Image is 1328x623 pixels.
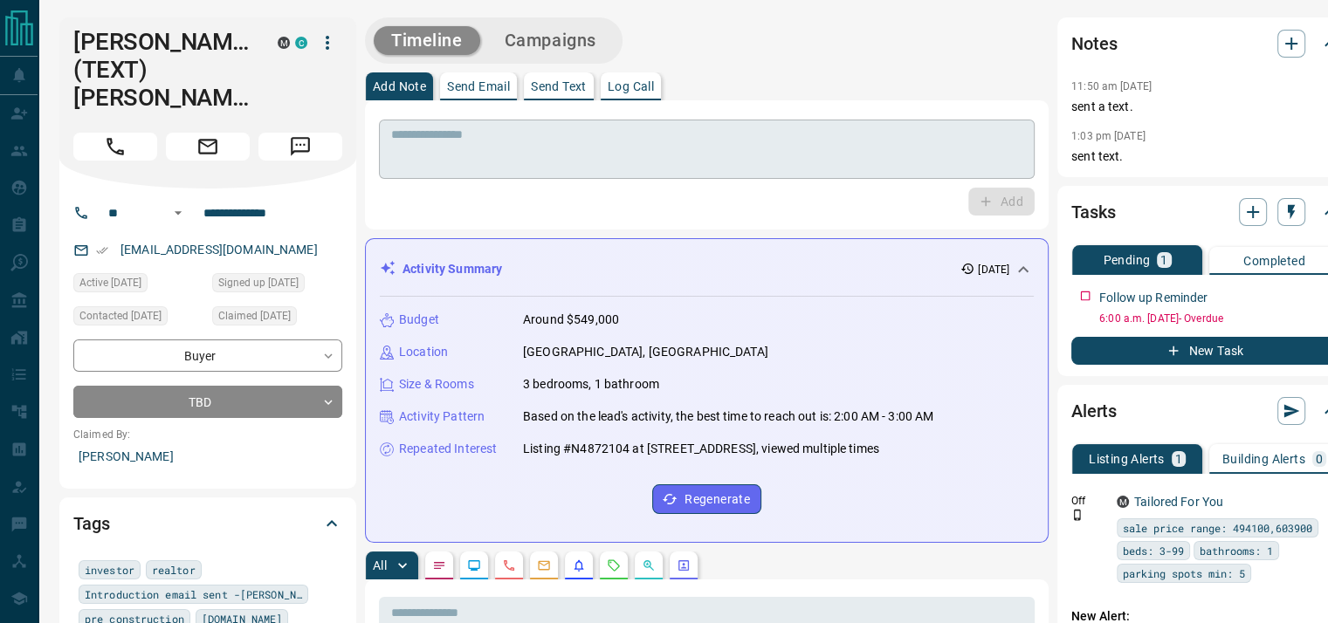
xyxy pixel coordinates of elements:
[73,442,342,471] p: [PERSON_NAME]
[73,306,203,331] div: Mon Jul 14 2025
[278,37,290,49] div: mrloft.ca
[1071,80,1152,92] p: 11:50 am [DATE]
[152,561,196,578] span: realtor
[1099,289,1208,307] p: Follow up Reminder
[432,558,446,572] svg: Notes
[523,407,933,426] p: Based on the lead's activity, the best time to reach out is: 2:00 AM - 3:00 AM
[1071,493,1106,509] p: Off
[1071,509,1084,521] svg: Push Notification Only
[1123,542,1184,559] span: beds: 3-99
[85,585,302,603] span: Introduction email sent -[PERSON_NAME]
[168,202,189,223] button: Open
[73,133,157,161] span: Call
[978,262,1009,277] p: [DATE]
[373,559,387,572] p: All
[523,440,879,458] p: Listing #N4872104 at [STREET_ADDRESS], viewed multiple times
[523,311,619,329] p: Around $549,000
[212,273,342,298] div: Thu Oct 26 2023
[73,273,203,298] div: Fri Jun 20 2025
[523,375,659,394] p: 3 bedrooms, 1 bathroom
[258,133,342,161] span: Message
[1071,30,1117,58] h2: Notes
[73,28,251,112] h1: [PERSON_NAME] (TEXT) [PERSON_NAME]
[85,561,134,578] span: investor
[1222,453,1305,465] p: Building Alerts
[487,26,614,55] button: Campaigns
[73,510,109,537] h2: Tags
[166,133,250,161] span: Email
[73,503,342,544] div: Tags
[399,343,448,361] p: Location
[642,558,656,572] svg: Opportunities
[1089,453,1165,465] p: Listing Alerts
[120,243,318,257] a: [EMAIL_ADDRESS][DOMAIN_NAME]
[531,80,587,92] p: Send Text
[1071,198,1115,226] h2: Tasks
[1243,255,1305,267] p: Completed
[373,80,426,92] p: Add Note
[218,274,299,291] span: Signed up [DATE]
[467,558,481,572] svg: Lead Browsing Activity
[677,558,691,572] svg: Agent Actions
[212,306,342,331] div: Thu Oct 26 2023
[399,407,485,426] p: Activity Pattern
[1134,495,1223,509] a: Tailored For You
[1160,254,1167,266] p: 1
[295,37,307,49] div: condos.ca
[79,274,141,291] span: Active [DATE]
[523,343,768,361] p: [GEOGRAPHIC_DATA], [GEOGRAPHIC_DATA]
[1071,130,1146,142] p: 1:03 pm [DATE]
[79,307,162,325] span: Contacted [DATE]
[96,244,108,257] svg: Email Verified
[218,307,291,325] span: Claimed [DATE]
[607,558,621,572] svg: Requests
[1123,519,1312,537] span: sale price range: 494100,603900
[537,558,551,572] svg: Emails
[608,80,654,92] p: Log Call
[502,558,516,572] svg: Calls
[399,375,474,394] p: Size & Rooms
[73,339,342,372] div: Buyer
[1316,453,1323,465] p: 0
[1117,496,1129,508] div: mrloft.ca
[73,386,342,418] div: TBD
[447,80,510,92] p: Send Email
[1123,565,1245,582] span: parking spots min: 5
[374,26,480,55] button: Timeline
[73,427,342,442] p: Claimed By:
[1175,453,1182,465] p: 1
[1103,254,1150,266] p: Pending
[572,558,586,572] svg: Listing Alerts
[403,260,502,278] p: Activity Summary
[380,253,1034,285] div: Activity Summary[DATE]
[1071,397,1117,425] h2: Alerts
[399,311,439,329] p: Budget
[1200,542,1273,559] span: bathrooms: 1
[652,484,761,514] button: Regenerate
[399,440,497,458] p: Repeated Interest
